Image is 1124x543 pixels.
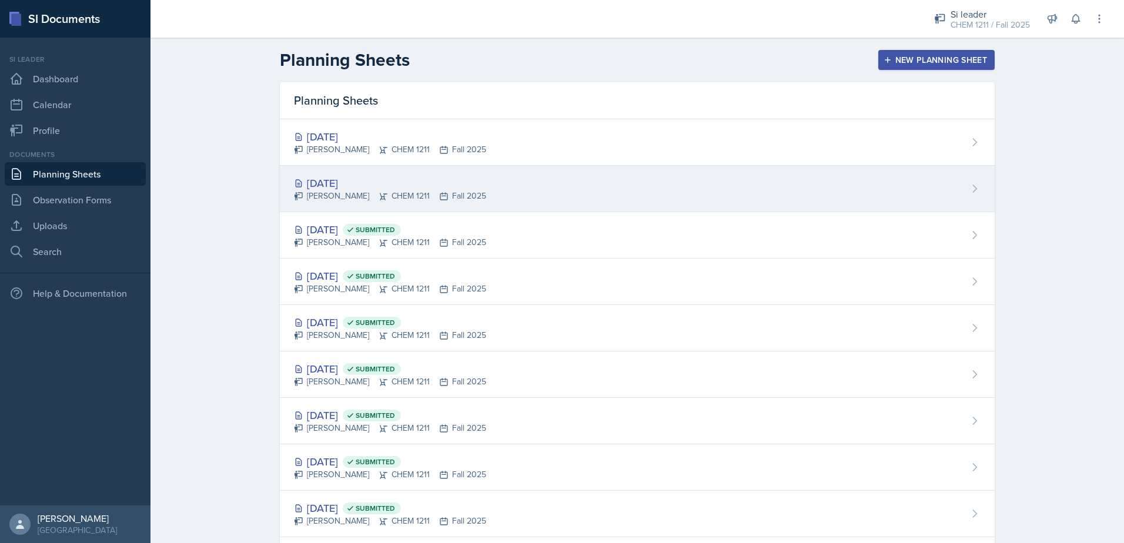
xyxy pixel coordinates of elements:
span: Submitted [356,225,395,234]
div: [PERSON_NAME] [38,512,117,524]
span: Submitted [356,411,395,420]
div: [DATE] [294,175,486,191]
span: Submitted [356,364,395,374]
div: [DATE] [294,129,486,145]
a: Observation Forms [5,188,146,212]
span: Submitted [356,318,395,327]
div: Si leader [5,54,146,65]
a: Uploads [5,214,146,237]
div: [PERSON_NAME] CHEM 1211 Fall 2025 [294,283,486,295]
span: Submitted [356,457,395,467]
div: Planning Sheets [280,82,995,119]
div: [DATE] [294,500,486,516]
a: Profile [5,119,146,142]
a: [DATE] Submitted [PERSON_NAME]CHEM 1211Fall 2025 [280,398,995,444]
div: [PERSON_NAME] CHEM 1211 Fall 2025 [294,190,486,202]
div: [PERSON_NAME] CHEM 1211 Fall 2025 [294,422,486,434]
div: Documents [5,149,146,160]
div: [DATE] [294,361,486,377]
a: [DATE] Submitted [PERSON_NAME]CHEM 1211Fall 2025 [280,444,995,491]
a: Search [5,240,146,263]
div: [DATE] [294,268,486,284]
a: [DATE] Submitted [PERSON_NAME]CHEM 1211Fall 2025 [280,491,995,537]
a: [DATE] [PERSON_NAME]CHEM 1211Fall 2025 [280,119,995,166]
a: [DATE] Submitted [PERSON_NAME]CHEM 1211Fall 2025 [280,259,995,305]
button: New Planning Sheet [878,50,995,70]
a: [DATE] Submitted [PERSON_NAME]CHEM 1211Fall 2025 [280,305,995,351]
div: New Planning Sheet [886,55,987,65]
div: [PERSON_NAME] CHEM 1211 Fall 2025 [294,236,486,249]
a: [DATE] [PERSON_NAME]CHEM 1211Fall 2025 [280,166,995,212]
a: [DATE] Submitted [PERSON_NAME]CHEM 1211Fall 2025 [280,212,995,259]
h2: Planning Sheets [280,49,410,71]
div: [DATE] [294,454,486,470]
a: [DATE] Submitted [PERSON_NAME]CHEM 1211Fall 2025 [280,351,995,398]
div: [PERSON_NAME] CHEM 1211 Fall 2025 [294,376,486,388]
div: [GEOGRAPHIC_DATA] [38,524,117,536]
div: CHEM 1211 / Fall 2025 [951,19,1030,31]
span: Submitted [356,271,395,281]
div: [PERSON_NAME] CHEM 1211 Fall 2025 [294,329,486,341]
div: [PERSON_NAME] CHEM 1211 Fall 2025 [294,515,486,527]
div: [DATE] [294,407,486,423]
div: Help & Documentation [5,281,146,305]
div: [DATE] [294,222,486,237]
div: [PERSON_NAME] CHEM 1211 Fall 2025 [294,143,486,156]
a: Dashboard [5,67,146,90]
div: [DATE] [294,314,486,330]
a: Planning Sheets [5,162,146,186]
div: Si leader [951,7,1030,21]
div: [PERSON_NAME] CHEM 1211 Fall 2025 [294,468,486,481]
a: Calendar [5,93,146,116]
span: Submitted [356,504,395,513]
